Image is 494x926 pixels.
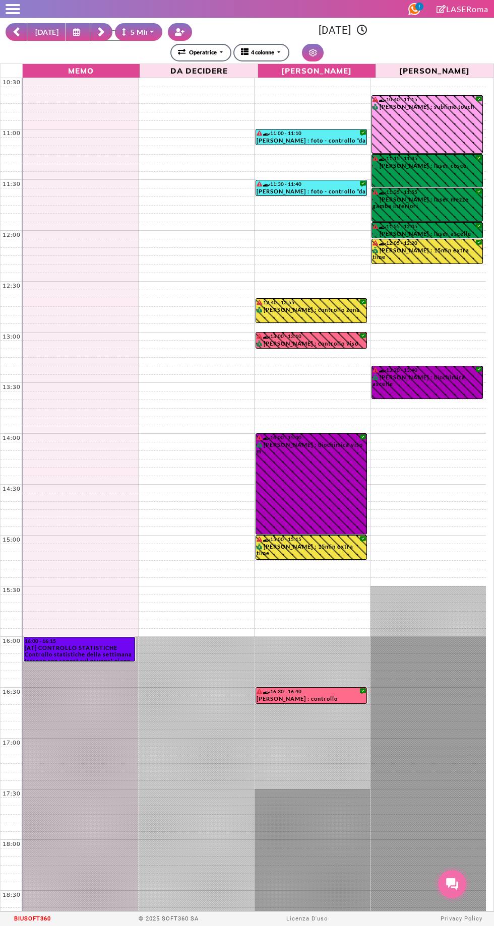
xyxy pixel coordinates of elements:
div: 13:30 [1,383,23,390]
div: [PERSON_NAME] : controllo petto/addome [257,695,366,703]
i: PAGATO [373,247,380,253]
span: [PERSON_NAME] [261,65,373,76]
i: PAGATO [257,442,264,447]
i: Il cliente ha degli insoluti [257,334,262,339]
div: 14:00 - 15:00 [257,434,366,441]
i: Il cliente ha degli insoluti [257,130,262,136]
i: PAGATO [373,374,380,380]
h3: [DATE] [198,24,488,37]
div: [PERSON_NAME] : foto - controllo *da remoto* tramite foto [257,188,366,195]
a: LASERoma [437,4,488,14]
div: [PERSON_NAME] : controllo viso [257,340,366,348]
i: PAGATO [373,163,380,168]
div: 10:30 [1,79,23,86]
a: Privacy Policy [441,915,482,922]
i: Il cliente ha degli insoluti [373,97,378,102]
i: Il cliente ha degli insoluti [257,689,262,694]
i: PAGATO [373,104,380,109]
div: [PERSON_NAME] : 15min extra time [373,247,482,263]
div: 11:00 [1,129,23,137]
div: 13:00 [1,333,23,340]
div: 11:30 [1,180,23,187]
div: 17:30 [1,790,23,797]
div: 14:00 [1,434,23,441]
div: 11:30 - 11:40 [257,181,366,187]
div: 16:00 [1,637,23,644]
div: [PERSON_NAME] : biochimica viso m [257,441,366,457]
i: PAGATO [373,196,380,202]
div: 16:00 - 16:15 [25,638,134,644]
i: PAGATO [373,231,380,236]
div: [PERSON_NAME] : laser ascelle [373,230,482,238]
i: PAGATO [257,307,264,312]
a: Licenza D'uso [286,915,328,922]
div: [PERSON_NAME] : 15min extra time [257,543,366,559]
div: 15:30 [1,586,23,593]
i: Il cliente ha degli insoluti [373,240,378,245]
div: 12:30 [1,282,23,289]
div: 13:20 - 13:40 [373,367,482,373]
div: 17:00 [1,739,23,746]
div: [PERSON_NAME] : biochimica ascelle [373,374,482,390]
div: [PERSON_NAME] : foto - controllo *da remoto* tramite foto [257,137,366,145]
div: 16:30 [1,688,23,695]
div: [PERSON_NAME] : laser mezze gambe inferiori [373,196,482,212]
div: [PERSON_NAME] : laser cosce [373,162,482,172]
div: 15:00 [1,536,23,543]
div: 13:00 - 13:10 [257,333,366,340]
button: [DATE] [28,23,66,41]
div: 14:30 [1,485,23,492]
i: Il cliente ha degli insoluti [257,435,262,440]
div: 11:55 - 12:05 [373,223,482,230]
i: Il cliente ha degli insoluti [373,156,378,161]
div: 5 Minuti [122,27,159,37]
span: Memo [25,65,138,76]
i: Il cliente ha degli insoluti [257,300,262,305]
div: 12:00 [1,231,23,238]
i: Il cliente ha degli insoluti [257,537,262,542]
span: Da Decidere [143,65,255,76]
span: [PERSON_NAME] [379,65,491,76]
div: 18:30 [1,891,23,898]
i: PAGATO [257,544,264,549]
i: Il cliente ha degli insoluti [373,224,378,229]
div: 15:00 - 15:15 [257,536,366,543]
div: 18:00 [1,840,23,847]
i: PAGATO [257,341,264,346]
div: 10:40 - 11:15 [373,96,482,103]
button: Crea nuovo contatto rapido [168,23,192,41]
div: [PERSON_NAME] : controllo zona [257,306,366,316]
div: 12:40 - 12:55 [257,299,366,306]
div: 12:05 - 12:20 [373,240,482,246]
i: Il cliente ha degli insoluti [257,181,262,186]
div: 11:15 - 11:35 [373,155,482,162]
div: [PERSON_NAME] : sublime touch [373,103,482,113]
div: 16:30 - 16:40 [257,688,366,695]
div: 11:35 - 11:55 [373,189,482,195]
i: Il cliente ha degli insoluti [373,189,378,194]
div: 11:00 - 11:10 [257,130,366,137]
div: [AT] CONTROLLO STATISTICHE Controllo statistiche della settimana (screen con report sul gruppo) p... [25,644,134,661]
i: Il cliente ha degli insoluti [373,367,378,372]
i: Clicca per andare alla pagina di firma [437,5,446,13]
